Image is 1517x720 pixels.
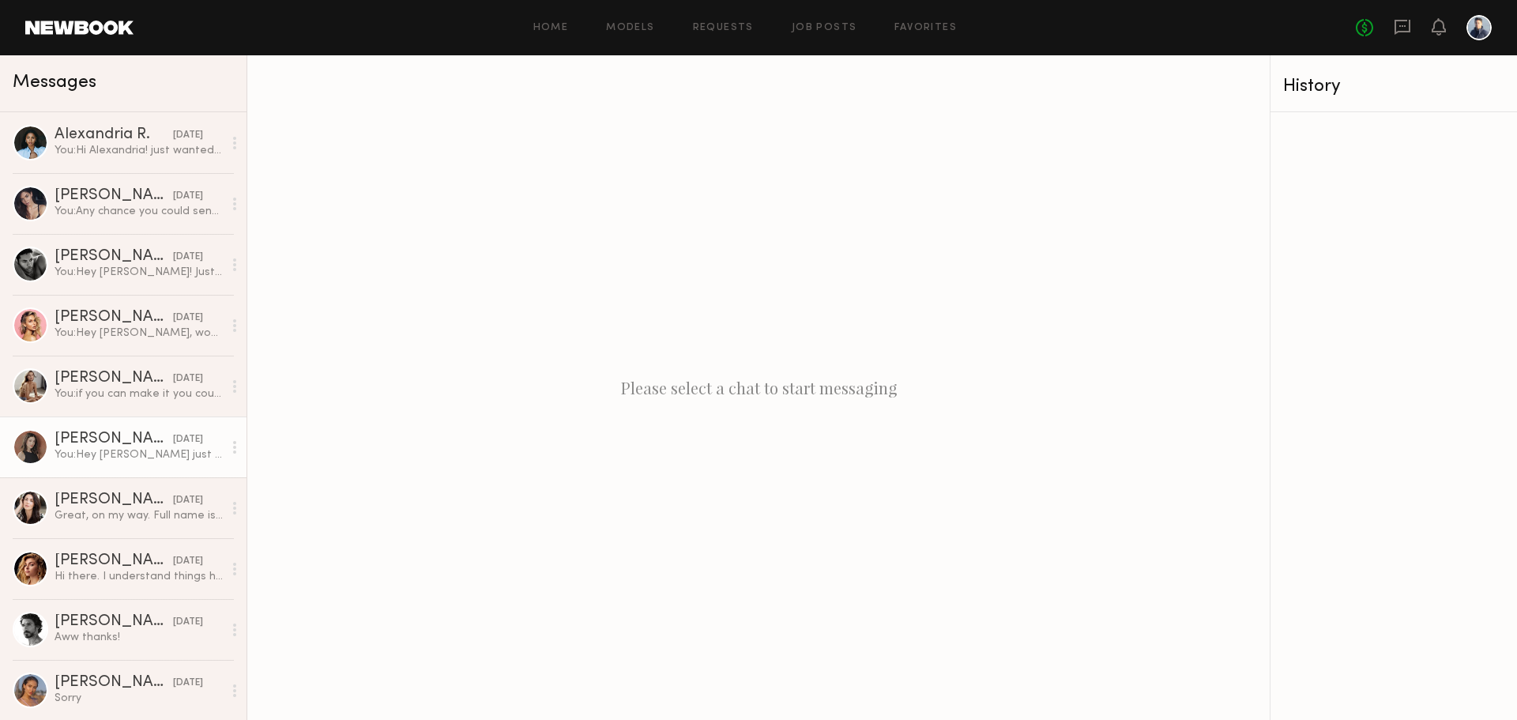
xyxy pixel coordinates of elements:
[55,447,223,462] div: You: Hey [PERSON_NAME] just sent you an email. Please let me know by [DATE].
[173,493,203,508] div: [DATE]
[55,492,173,508] div: [PERSON_NAME]
[55,569,223,584] div: Hi there. I understand things happen. Sounds good.
[173,676,203,691] div: [DATE]
[173,250,203,265] div: [DATE]
[173,554,203,569] div: [DATE]
[894,23,957,33] a: Favorites
[792,23,857,33] a: Job Posts
[173,615,203,630] div: [DATE]
[55,553,173,569] div: [PERSON_NAME]
[55,432,173,447] div: [PERSON_NAME]
[55,508,223,523] div: Great, on my way. Full name is [PERSON_NAME]. Will keep an eye out for the booking request.
[55,310,173,326] div: [PERSON_NAME]
[55,371,173,386] div: [PERSON_NAME]
[173,128,203,143] div: [DATE]
[55,143,223,158] div: You: Hi Alexandria! just wanted to see if you would be open to working together! I would greatly ...
[173,371,203,386] div: [DATE]
[55,127,173,143] div: Alexandria R.
[13,74,96,92] span: Messages
[173,432,203,447] div: [DATE]
[533,23,569,33] a: Home
[55,614,173,630] div: [PERSON_NAME]
[55,249,173,265] div: [PERSON_NAME]
[55,675,173,691] div: [PERSON_NAME]
[693,23,754,33] a: Requests
[173,189,203,204] div: [DATE]
[55,630,223,645] div: Aww thanks!
[55,386,223,401] div: You: if you can make it you could be a regular ecom model for us.
[55,691,223,706] div: Sorry
[55,188,173,204] div: [PERSON_NAME]
[55,265,223,280] div: You: Hey [PERSON_NAME]! Just wanted to see if you would be available for a shoot the 3rd week of ...
[55,204,223,219] div: You: Any chance you could send me some digitals of you in a plain tshirt and jeans against a plai...
[1283,77,1504,96] div: History
[247,55,1270,720] div: Please select a chat to start messaging
[55,326,223,341] div: You: Hey [PERSON_NAME], would be available [DATE] for an ecom shoot?
[606,23,654,33] a: Models
[173,311,203,326] div: [DATE]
